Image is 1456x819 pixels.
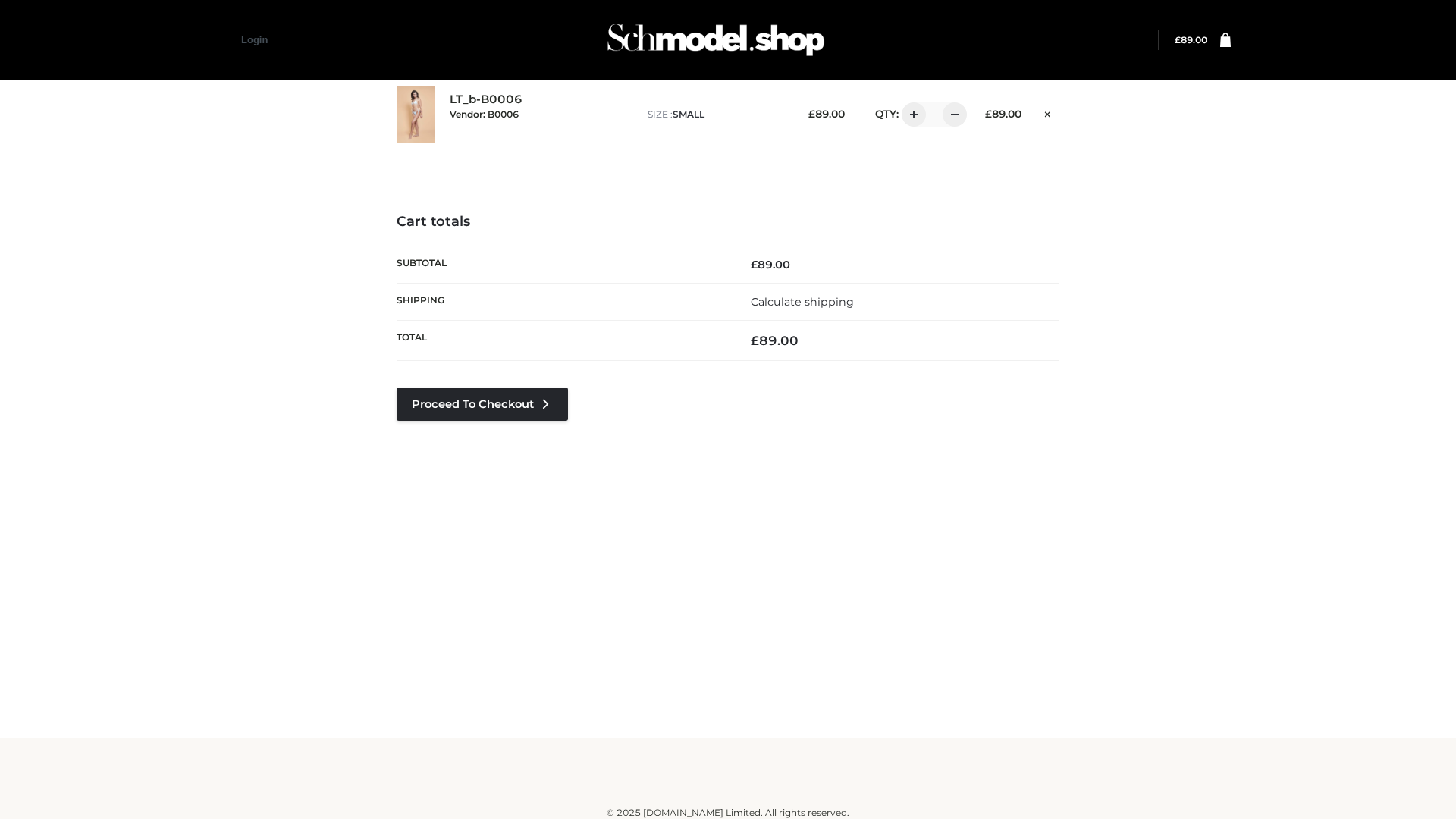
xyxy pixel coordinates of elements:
small: Vendor: B0006 [450,108,519,120]
bdi: 89.00 [751,258,790,271]
th: Total [397,321,728,361]
img: Schmodel Admin 964 [602,10,830,70]
div: QTY: [860,102,962,127]
bdi: 89.00 [985,108,1021,120]
span: £ [1175,34,1181,45]
p: size : [648,108,785,121]
a: Calculate shipping [751,295,854,309]
span: £ [808,108,815,120]
a: £89.00 [1175,34,1207,45]
bdi: 89.00 [751,333,799,348]
th: Subtotal [397,246,728,283]
span: SMALL [673,108,704,120]
span: £ [751,333,759,348]
div: LT_b-B0006 [450,93,632,135]
span: £ [751,258,758,271]
th: Shipping [397,283,728,320]
a: Remove this item [1037,102,1059,122]
span: £ [985,108,992,120]
bdi: 89.00 [808,108,845,120]
h4: Cart totals [397,214,1059,231]
bdi: 89.00 [1175,34,1207,45]
a: Proceed to Checkout [397,388,568,421]
a: Login [241,34,268,45]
